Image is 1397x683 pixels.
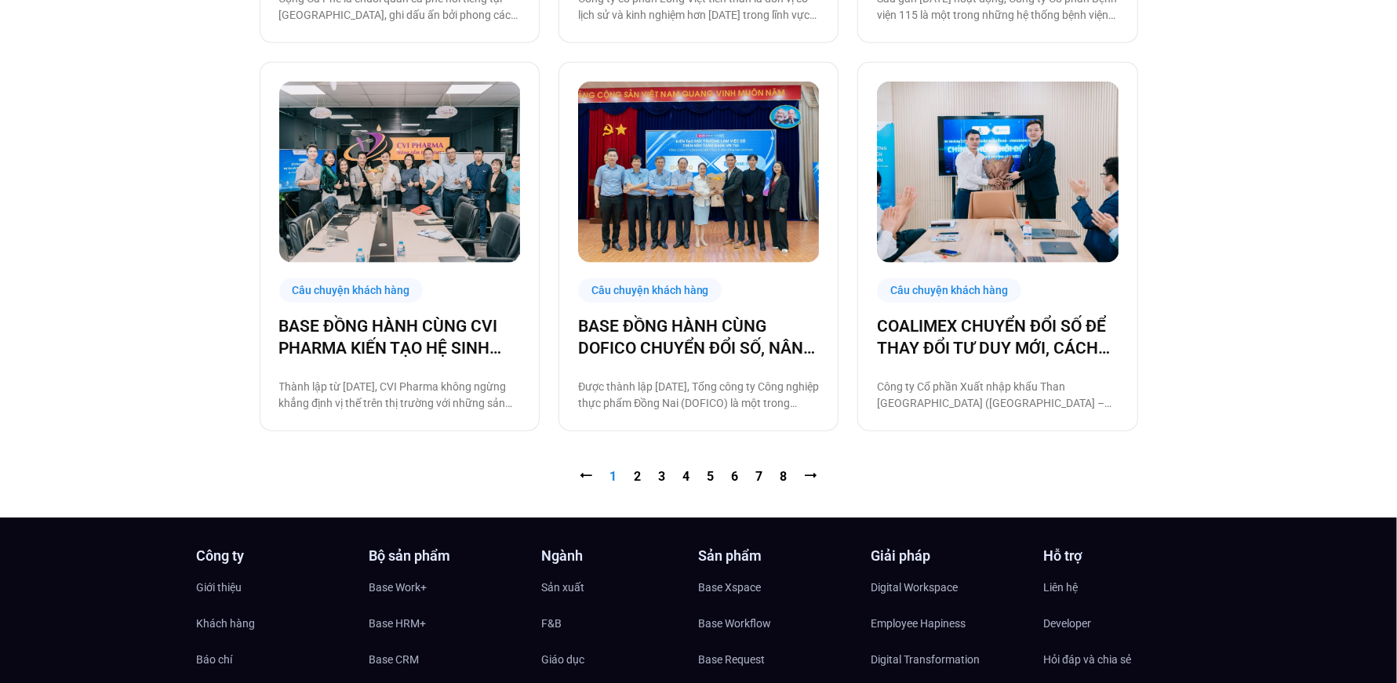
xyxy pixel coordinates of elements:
span: Liên hệ [1044,576,1079,599]
h4: Ngành [542,549,699,563]
span: Developer [1044,612,1092,635]
a: Base CRM [369,648,526,671]
p: Được thành lập [DATE], Tổng công ty Công nghiệp thực phẩm Đồng Nai (DOFICO) là một trong những tổ... [578,379,819,412]
a: 4 [683,469,690,484]
a: F&B [542,612,699,635]
span: Hỏi đáp và chia sẻ [1044,648,1132,671]
a: Giáo dục [542,648,699,671]
h4: Bộ sản phẩm [369,549,526,563]
h4: Hỗ trợ [1044,549,1201,563]
a: Base Workflow [699,612,856,635]
a: Base Request [699,648,856,671]
a: Base Xspace [699,576,856,599]
a: Giới thiệu [197,576,354,599]
span: Base CRM [369,648,420,671]
a: BASE ĐỒNG HÀNH CÙNG DOFICO CHUYỂN ĐỔI SỐ, NÂNG CAO VỊ THẾ DOANH NGHIỆP VIỆT [578,315,819,359]
div: Câu chuyện khách hàng [279,278,424,303]
a: Base HRM+ [369,612,526,635]
a: 6 [732,469,739,484]
span: Khách hàng [197,612,256,635]
a: Hỏi đáp và chia sẻ [1044,648,1201,671]
span: F&B [542,612,562,635]
a: Báo chí [197,648,354,671]
span: Base Work+ [369,576,427,599]
a: COALIMEX CHUYỂN ĐỔI SỐ ĐỂ THAY ĐỔI TƯ DUY MỚI, CÁCH LÀM MỚI, TẠO BƯỚC TIẾN MỚI [877,315,1118,359]
a: 3 [659,469,666,484]
span: Digital Transformation [871,648,980,671]
h4: Giải pháp [871,549,1028,563]
a: Khách hàng [197,612,354,635]
span: ⭠ [580,469,593,484]
span: Base Request [699,648,766,671]
span: Sản xuất [542,576,585,599]
span: Base Xspace [699,576,762,599]
h4: Công ty [197,549,354,563]
span: Base HRM+ [369,612,427,635]
span: Giới thiệu [197,576,242,599]
h4: Sản phẩm [699,549,856,563]
a: Developer [1044,612,1201,635]
a: Sản xuất [542,576,699,599]
a: Digital Transformation [871,648,1028,671]
p: Công ty Cổ phần Xuất nhập khẩu Than [GEOGRAPHIC_DATA] ([GEOGRAPHIC_DATA] – Coal Import Export Joi... [877,379,1118,412]
a: Liên hệ [1044,576,1201,599]
span: Giáo dục [542,648,585,671]
p: Thành lập từ [DATE], CVI Pharma không ngừng khẳng định vị thế trên thị trường với những sản phẩm ... [279,379,520,412]
a: 5 [708,469,715,484]
div: Câu chuyện khách hàng [877,278,1021,303]
a: BASE ĐỒNG HÀNH CÙNG CVI PHARMA KIẾN TẠO HỆ SINH THÁI SỐ VẬN HÀNH TOÀN DIỆN! [279,315,520,359]
span: Base Workflow [699,612,772,635]
span: Báo chí [197,648,233,671]
span: Employee Hapiness [871,612,966,635]
span: Digital Workspace [871,576,959,599]
a: Employee Hapiness [871,612,1028,635]
nav: Pagination [260,467,1138,486]
a: Base Work+ [369,576,526,599]
a: Digital Workspace [871,576,1028,599]
span: 1 [610,469,617,484]
a: 7 [756,469,763,484]
a: ⭢ [805,469,817,484]
div: Câu chuyện khách hàng [578,278,722,303]
a: 8 [780,469,788,484]
a: 2 [635,469,642,484]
